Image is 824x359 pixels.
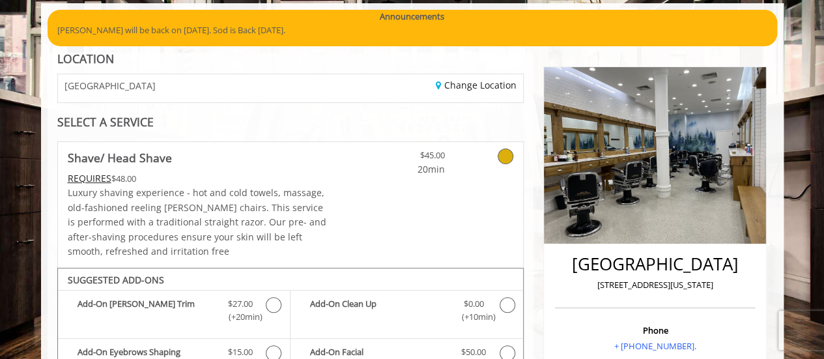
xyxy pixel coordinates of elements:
[558,326,752,335] h3: Phone
[57,51,114,66] b: LOCATION
[380,10,444,23] b: Announcements
[64,297,283,328] label: Add-On Beard Trim
[221,310,259,324] span: (+20min )
[68,186,330,259] p: Luxury shaving experience - hot and cold towels, massage, old-fashioned reeling [PERSON_NAME] cha...
[464,297,484,311] span: $0.00
[461,345,486,359] span: $50.00
[614,340,696,352] a: + [PHONE_NUMBER].
[57,116,524,128] div: SELECT A SERVICE
[68,149,172,167] b: Shave/ Head Shave
[228,297,253,311] span: $27.00
[78,297,215,324] b: Add-On [PERSON_NAME] Trim
[228,345,253,359] span: $15.00
[436,79,517,91] a: Change Location
[68,274,164,286] b: SUGGESTED ADD-ONS
[310,297,448,324] b: Add-On Clean Up
[68,171,330,186] div: $48.00
[68,172,111,184] span: This service needs some Advance to be paid before we block your appointment
[57,23,767,37] p: [PERSON_NAME] will be back on [DATE]. Sod is Back [DATE].
[64,81,156,91] span: [GEOGRAPHIC_DATA]
[558,278,752,292] p: [STREET_ADDRESS][US_STATE]
[297,297,517,328] label: Add-On Clean Up
[454,310,492,324] span: (+10min )
[368,142,445,177] a: $45.00
[558,255,752,274] h2: [GEOGRAPHIC_DATA]
[368,162,445,177] span: 20min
